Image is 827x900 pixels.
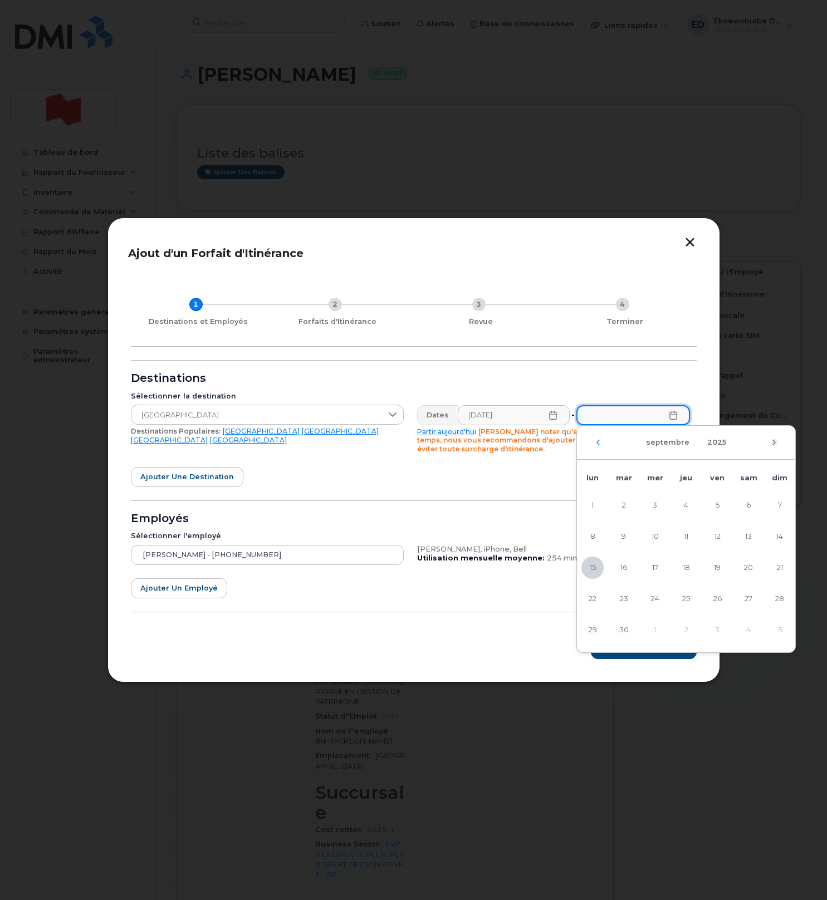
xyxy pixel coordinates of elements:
[706,525,728,548] span: 12
[576,405,689,425] input: Veuillez remplir ce champ
[675,525,697,548] span: 11
[458,405,570,425] input: Veuillez remplir ce champ
[644,494,666,517] span: 3
[671,490,702,521] td: 4
[764,552,795,583] td: 21
[764,614,795,646] td: 5
[639,432,696,453] button: Choisir un mois
[131,405,382,425] span: Italie
[675,494,697,517] span: 4
[140,583,218,593] span: Ajouter un employé
[131,374,697,383] div: Destinations
[680,474,692,482] span: jeu
[769,557,791,579] span: 21
[706,494,728,517] span: 5
[737,525,760,548] span: 13
[581,557,604,579] span: 15
[772,474,787,482] span: dim
[608,552,639,583] td: 16
[581,525,604,548] span: 8
[613,494,635,517] span: 2
[769,588,791,610] span: 28
[577,552,608,583] td: 15
[131,578,227,598] button: Ajouter un employé
[547,554,579,562] span: 254 min,
[131,532,404,540] div: Sélectionner l'employé
[740,474,757,482] span: sam
[131,392,404,401] div: Sélectionner la destination
[769,494,791,517] span: 7
[302,427,379,435] a: [GEOGRAPHIC_DATA]
[613,557,635,579] span: 16
[613,619,635,641] span: 30
[702,614,733,646] td: 3
[586,474,599,482] span: lun
[577,614,608,646] td: 29
[581,494,604,517] span: 1
[639,583,671,614] td: 24
[701,432,733,453] button: Choisir une année
[131,436,208,444] a: [GEOGRAPHIC_DATA]
[557,317,692,326] div: Terminer
[569,405,577,425] div: -
[128,247,304,260] span: Ajout d'un Forfait d'Itinérance
[639,614,671,646] td: 1
[639,490,671,521] td: 3
[608,521,639,552] td: 9
[702,521,733,552] td: 12
[472,298,486,311] div: 3
[706,557,728,579] span: 19
[644,525,666,548] span: 10
[417,427,681,453] span: [PERSON_NAME] noter qu'en raison des différences de temps, nous vous recommandons d'ajouter le fo...
[577,583,608,614] td: 22
[737,494,760,517] span: 6
[737,588,760,610] span: 27
[671,614,702,646] td: 2
[270,317,405,326] div: Forfaits d'Itinérance
[733,490,764,521] td: 6
[733,583,764,614] td: 27
[131,467,243,487] button: Ajouter une destination
[702,552,733,583] td: 19
[608,490,639,521] td: 2
[675,588,697,610] span: 25
[131,545,404,565] input: Appareil de recherche
[764,521,795,552] td: 14
[764,490,795,521] td: 7
[581,588,604,610] span: 22
[608,614,639,646] td: 30
[595,439,601,446] button: Mois précédent
[613,525,635,548] span: 9
[769,525,791,548] span: 14
[675,557,697,579] span: 18
[702,490,733,521] td: 5
[771,439,777,446] button: Mois suivant
[644,588,666,610] span: 24
[764,583,795,614] td: 28
[414,317,549,326] div: Revue
[639,552,671,583] td: 17
[706,588,728,610] span: 26
[671,521,702,552] td: 11
[417,427,476,436] a: Partir aujourd'hui
[671,583,702,614] td: 25
[737,557,760,579] span: 20
[616,298,629,311] div: 4
[140,471,234,482] span: Ajouter une destination
[581,619,604,641] span: 29
[733,521,764,552] td: 13
[616,474,632,482] span: mar
[608,583,639,614] td: 23
[644,557,666,579] span: 17
[417,554,545,562] b: Utilisation mensuelle moyenne:
[613,588,635,610] span: 23
[417,545,690,554] div: [PERSON_NAME], iPhone, Bell
[733,552,764,583] td: 20
[223,427,300,435] a: [GEOGRAPHIC_DATA]
[733,614,764,646] td: 4
[131,427,221,435] span: Destinations Populaires:
[702,583,733,614] td: 26
[131,514,697,523] div: Employés
[647,474,663,482] span: mer
[576,425,796,653] div: Choisir une date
